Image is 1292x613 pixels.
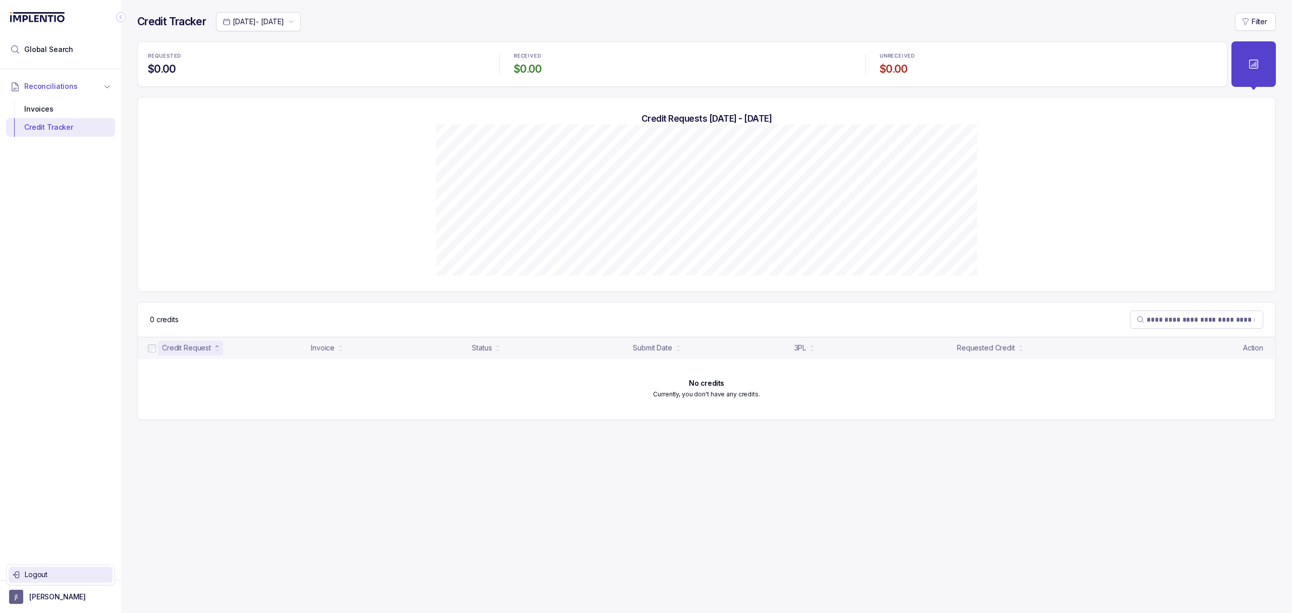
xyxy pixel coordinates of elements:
p: REQUESTED [148,53,181,59]
div: Invoice [311,343,335,353]
p: Currently, you don't have any credits. [653,389,760,399]
input: checkbox-checkbox-all [148,344,156,352]
button: Filter [1235,13,1276,31]
li: Statistic RECEIVED [508,46,857,82]
li: Statistic UNRECEIVED [874,46,1223,82]
div: Submit Date [633,343,672,353]
search: Table Search Bar [1130,311,1263,329]
div: Credit Tracker [14,118,107,136]
div: Credit Request [162,343,211,353]
search: Date Range Picker [223,17,284,27]
div: Reconciliations [6,98,115,139]
h6: No credits [689,379,724,387]
div: Invoices [14,100,107,118]
span: User initials [9,590,23,604]
div: Remaining page entries [150,315,179,325]
p: Logout [25,570,109,580]
h4: Credit Tracker [137,15,206,29]
p: UNRECEIVED [880,53,915,59]
button: User initials[PERSON_NAME] [9,590,112,604]
h4: $0.00 [880,62,1217,76]
p: Action [1243,343,1263,353]
ul: Statistic Highlights [137,41,1227,87]
p: RECEIVED [514,53,541,59]
p: [DATE] - [DATE] [233,17,284,27]
button: Reconciliations [6,75,115,97]
p: [PERSON_NAME] [29,592,86,602]
span: Global Search [24,44,73,55]
li: Statistic REQUESTED [142,46,491,82]
h4: $0.00 [148,62,485,76]
div: Status [472,343,492,353]
span: Reconciliations [24,81,78,91]
h5: Credit Requests [DATE] - [DATE] [154,113,1259,124]
div: 3PL [794,343,806,353]
button: Date Range Picker [216,12,301,31]
p: Filter [1252,17,1267,27]
h4: $0.00 [514,62,851,76]
p: 0 credits [150,315,179,325]
div: Requested Credit [957,343,1015,353]
nav: Table Control [138,302,1275,337]
div: Collapse Icon [115,11,127,23]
